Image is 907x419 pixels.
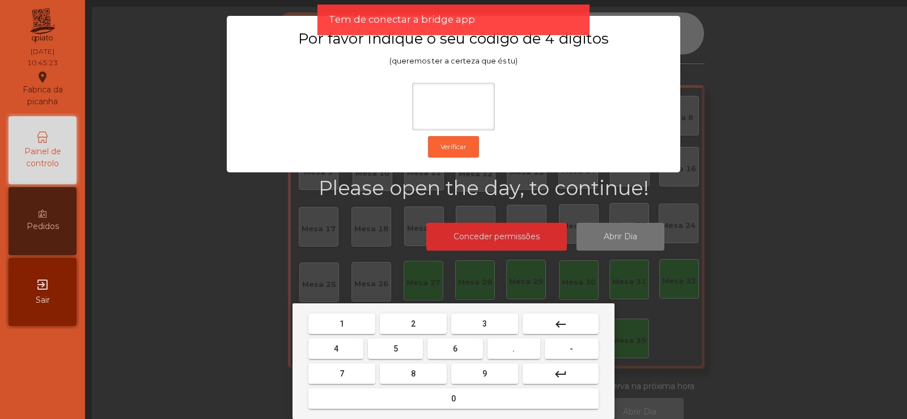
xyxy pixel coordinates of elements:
button: 1 [308,314,375,334]
button: 4 [308,338,363,359]
span: 4 [334,344,338,353]
span: (queremos ter a certeza que és tu) [389,57,518,65]
span: 1 [340,319,344,328]
span: Tem de conectar a bridge app [329,12,475,27]
span: . [512,344,515,353]
button: 5 [368,338,423,359]
span: 7 [340,369,344,378]
h3: Por favor indique o seu código de 4 digítos [249,29,658,48]
span: 2 [411,319,416,328]
span: 8 [411,369,416,378]
button: 3 [451,314,518,334]
button: 7 [308,363,375,384]
span: 9 [482,369,487,378]
span: - [570,344,573,353]
button: - [545,338,599,359]
span: 3 [482,319,487,328]
span: 0 [451,394,456,403]
mat-icon: keyboard_return [554,367,567,381]
span: 5 [393,344,398,353]
span: 6 [453,344,457,353]
button: 2 [380,314,447,334]
button: 9 [451,363,518,384]
mat-icon: keyboard_backspace [554,318,567,331]
button: . [488,338,540,359]
button: 0 [308,388,599,409]
button: 6 [427,338,482,359]
button: Verificar [428,136,479,158]
button: 8 [380,363,447,384]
